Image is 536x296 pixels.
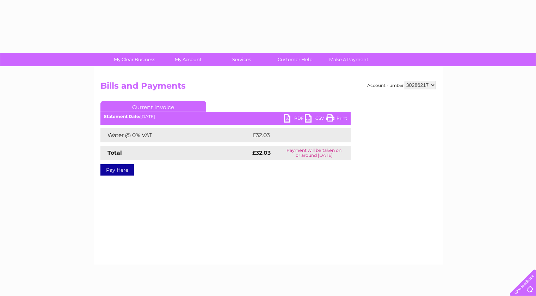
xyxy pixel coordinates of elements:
[367,81,436,89] div: Account number
[100,114,351,119] div: [DATE]
[252,149,271,156] strong: £32.03
[100,81,436,94] h2: Bills and Payments
[305,114,326,124] a: CSV
[266,53,324,66] a: Customer Help
[107,149,122,156] strong: Total
[278,146,351,160] td: Payment will be taken on or around [DATE]
[105,53,164,66] a: My Clear Business
[284,114,305,124] a: PDF
[320,53,378,66] a: Make A Payment
[100,164,134,176] a: Pay Here
[100,101,206,112] a: Current Invoice
[104,114,140,119] b: Statement Date:
[100,128,251,142] td: Water @ 0% VAT
[251,128,336,142] td: £32.03
[159,53,217,66] a: My Account
[326,114,347,124] a: Print
[212,53,271,66] a: Services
